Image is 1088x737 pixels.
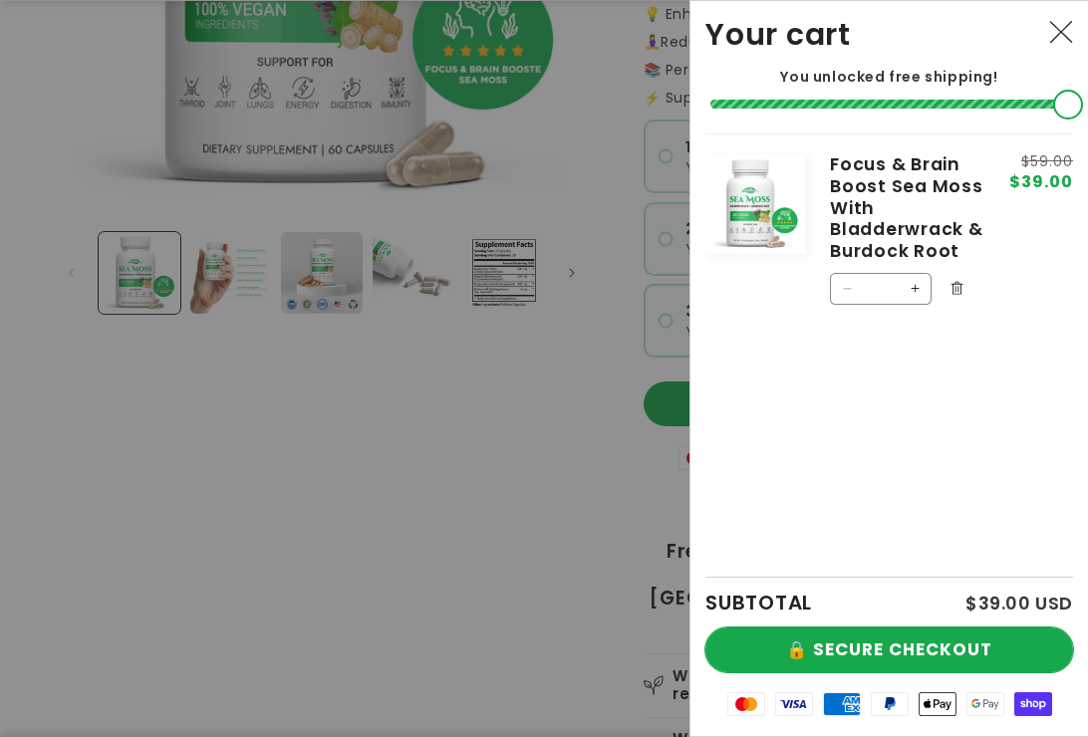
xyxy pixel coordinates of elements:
input: Quantity for Focus &amp; Brain Boost Sea Moss With Bladderwrack &amp; Burdock Root [863,273,899,305]
p: You unlocked free shipping! [705,68,1073,86]
button: 🔒 SECURE CHECKOUT [705,627,1073,672]
h2: Your cart [705,16,851,53]
s: $59.00 [1009,154,1073,168]
a: Focus & Brain Boost Sea Moss With Bladderwrack & Burdock Root [830,154,983,262]
button: Remove Focus & Brain Boost Sea Moss With Bladderwrack & Burdock Root [942,273,971,303]
p: $39.00 USD [965,595,1073,613]
button: Close [1039,11,1083,55]
h2: SUBTOTAL [705,593,812,613]
span: $39.00 [1009,174,1073,190]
